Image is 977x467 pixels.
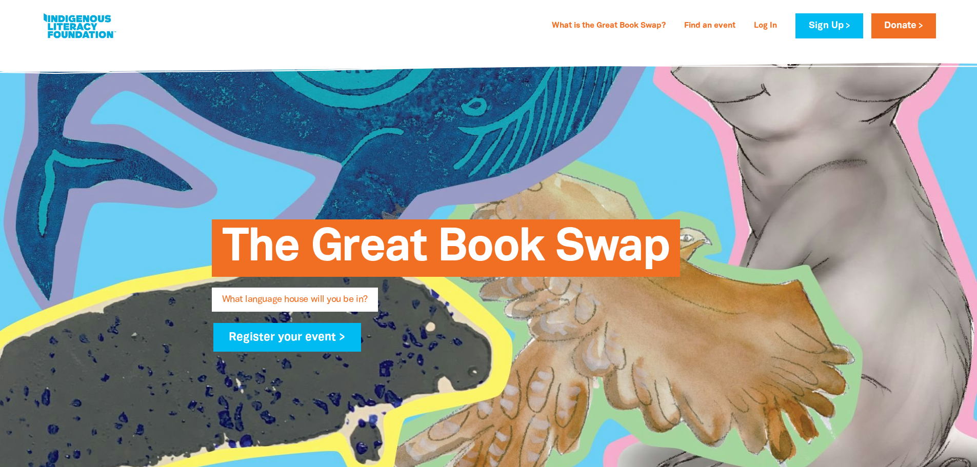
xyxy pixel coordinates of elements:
[213,323,362,352] a: Register your event >
[871,13,936,38] a: Donate
[748,18,783,34] a: Log In
[678,18,742,34] a: Find an event
[222,295,368,312] span: What language house will you be in?
[222,227,670,277] span: The Great Book Swap
[546,18,672,34] a: What is the Great Book Swap?
[795,13,863,38] a: Sign Up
